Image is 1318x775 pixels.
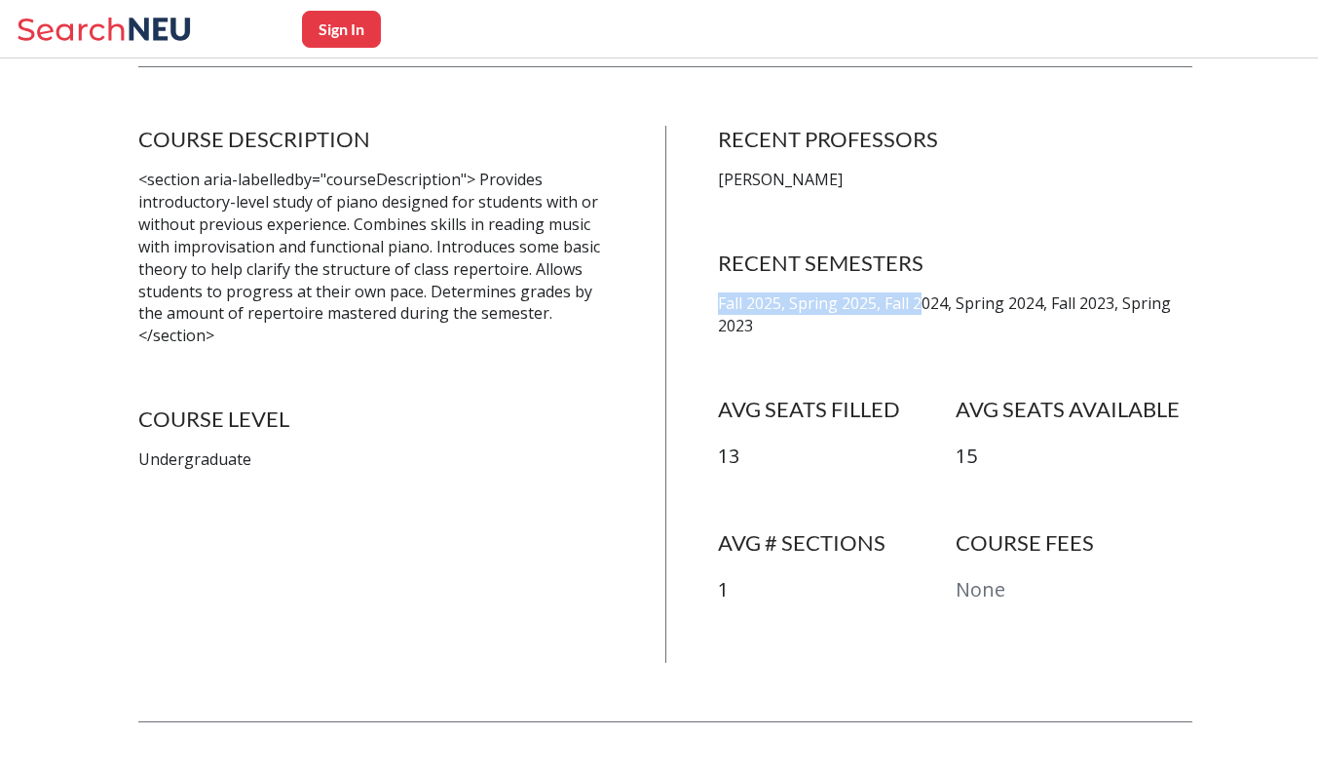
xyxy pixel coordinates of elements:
[718,576,956,604] p: 1
[138,126,613,153] h4: COURSE DESCRIPTION
[956,396,1193,423] h4: AVG SEATS AVAILABLE
[718,396,956,423] h4: AVG SEATS FILLED
[718,292,1192,337] p: Fall 2025, Spring 2025, Fall 2024, Spring 2024, Fall 2023, Spring 2023
[302,11,381,48] button: Sign In
[138,448,613,471] p: Undergraduate
[956,576,1193,604] p: None
[138,169,613,347] p: <section aria-labelledby="courseDescription"> Provides introductory-level study of piano designed...
[718,169,1192,191] p: [PERSON_NAME]
[718,250,1192,277] h4: RECENT SEMESTERS
[718,443,956,471] p: 13
[138,406,613,433] h4: COURSE LEVEL
[718,529,956,557] h4: AVG # SECTIONS
[718,126,1192,153] h4: RECENT PROFESSORS
[956,443,1193,471] p: 15
[956,529,1193,557] h4: COURSE FEES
